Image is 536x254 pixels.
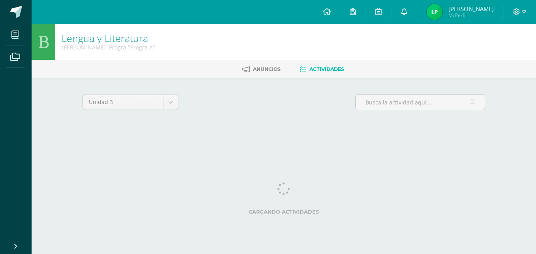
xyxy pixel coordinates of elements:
[448,12,494,19] span: Mi Perfil
[309,66,344,72] span: Actividades
[356,95,485,110] input: Busca la actividad aquí...
[427,4,442,20] img: 5bd285644e8b6dbc372e40adaaf14996.png
[448,5,494,13] span: [PERSON_NAME]
[300,63,344,76] a: Actividades
[83,95,178,110] a: Unidad 3
[253,66,281,72] span: Anuncios
[62,32,155,44] h1: Lengua y Literatura
[89,95,157,110] span: Unidad 3
[82,209,485,215] label: Cargando actividades
[62,44,155,51] div: Quinto Bach. Progra 'Progra A'
[242,63,281,76] a: Anuncios
[62,31,148,45] a: Lengua y Literatura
